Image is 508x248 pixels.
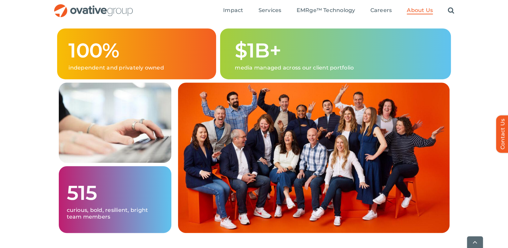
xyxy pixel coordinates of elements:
a: Services [259,7,282,14]
h1: 515 [67,182,163,204]
img: About Us – Grid 1 [59,83,171,163]
a: OG_Full_horizontal_RGB [53,3,134,10]
h1: $1B+ [235,40,439,61]
a: Impact [223,7,243,14]
h1: 100% [68,40,205,61]
a: About Us [407,7,433,14]
a: EMRge™ Technology [296,7,355,14]
p: independent and privately owned [68,65,205,71]
a: Careers [370,7,392,14]
a: Search [448,7,454,14]
img: About Us – Grid 2 [178,83,450,233]
p: curious, bold, resilient, bright team members [67,207,163,220]
p: media managed across our client portfolio [235,65,439,71]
